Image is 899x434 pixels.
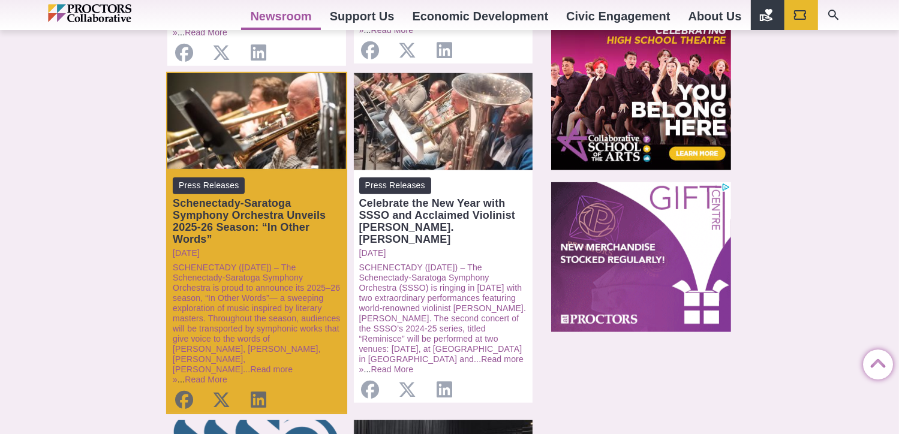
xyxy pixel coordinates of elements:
a: Press Releases Schenectady-Saratoga Symphony Orchestra Unveils 2025-26 Season: “In Other Words” [173,177,341,245]
span: Press Releases [359,177,431,194]
p: ... [173,263,341,385]
p: ... [359,263,527,375]
a: SCHENECTADY ([DATE]) – The Schenectady-Saratoga Symphony Orchestra (SSSO) is ringing in [DATE] wi... [359,263,527,364]
a: Read more » [173,17,309,37]
div: Schenectady-Saratoga Symphony Orchestra Unveils 2025-26 Season: “In Other Words” [173,197,341,245]
a: Read more » [359,354,524,374]
a: Read More [371,364,414,374]
a: [DATE] [359,248,527,258]
a: SCHENECTADY ([DATE]) – The Schenectady-Saratoga Symphony Orchestra is proud to announce its 2025–... [173,263,340,374]
a: Press Releases Celebrate the New Year with SSSO and Acclaimed Violinist [PERSON_NAME]. [PERSON_NAME] [359,177,527,245]
img: Proctors logo [48,4,183,22]
a: Read More [185,375,227,384]
a: Read More [185,28,227,37]
iframe: Advertisement [551,20,731,170]
iframe: Advertisement [551,182,731,332]
span: Press Releases [173,177,245,194]
a: Read more » [173,364,293,384]
div: Celebrate the New Year with SSSO and Acclaimed Violinist [PERSON_NAME]. [PERSON_NAME] [359,197,527,245]
a: Back to Top [863,350,887,374]
a: [DATE] [173,248,341,258]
